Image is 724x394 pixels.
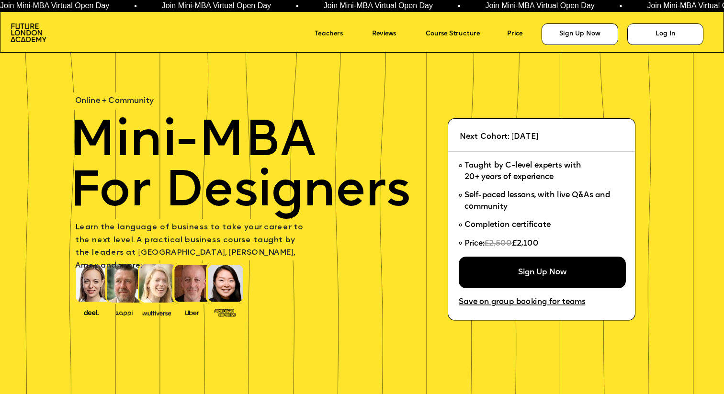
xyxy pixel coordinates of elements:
[512,240,539,248] span: £2,100
[426,28,500,41] a: Course Structure
[75,224,79,232] span: L
[464,221,551,229] span: Completion certificate
[484,240,512,248] span: £2,500
[211,307,239,317] img: image-93eab660-639c-4de6-957c-4ae039a0235a.png
[295,2,298,10] span: •
[460,133,538,141] span: Next Cohort: [DATE]
[134,2,136,10] span: •
[459,295,606,310] a: Save on group booking for teams
[11,23,46,42] img: image-aac980e9-41de-4c2d-a048-f29dd30a0068.png
[619,2,622,10] span: •
[77,307,105,316] img: image-388f4489-9820-4c53-9b08-f7df0b8d4ae2.png
[140,307,174,316] img: image-b7d05013-d886-4065-8d38-3eca2af40620.png
[507,28,535,41] a: Price
[75,224,305,270] span: earn the language of business to take your career to the next level. A practical business course ...
[464,192,612,211] span: Self-paced lessons, with live Q&As and community
[75,98,154,105] span: Online + Community
[69,168,410,218] span: For Designers
[457,2,460,10] span: •
[464,240,484,248] span: Price:
[178,308,206,316] img: image-99cff0b2-a396-4aab-8550-cf4071da2cb9.png
[110,308,138,316] img: image-b2f1584c-cbf7-4a77-bbe0-f56ae6ee31f2.png
[69,118,316,168] span: Mini-MBA
[464,162,581,181] span: Taught by C-level experts with 20+ years of experience
[372,28,411,41] a: Reviews
[315,28,360,41] a: Teachers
